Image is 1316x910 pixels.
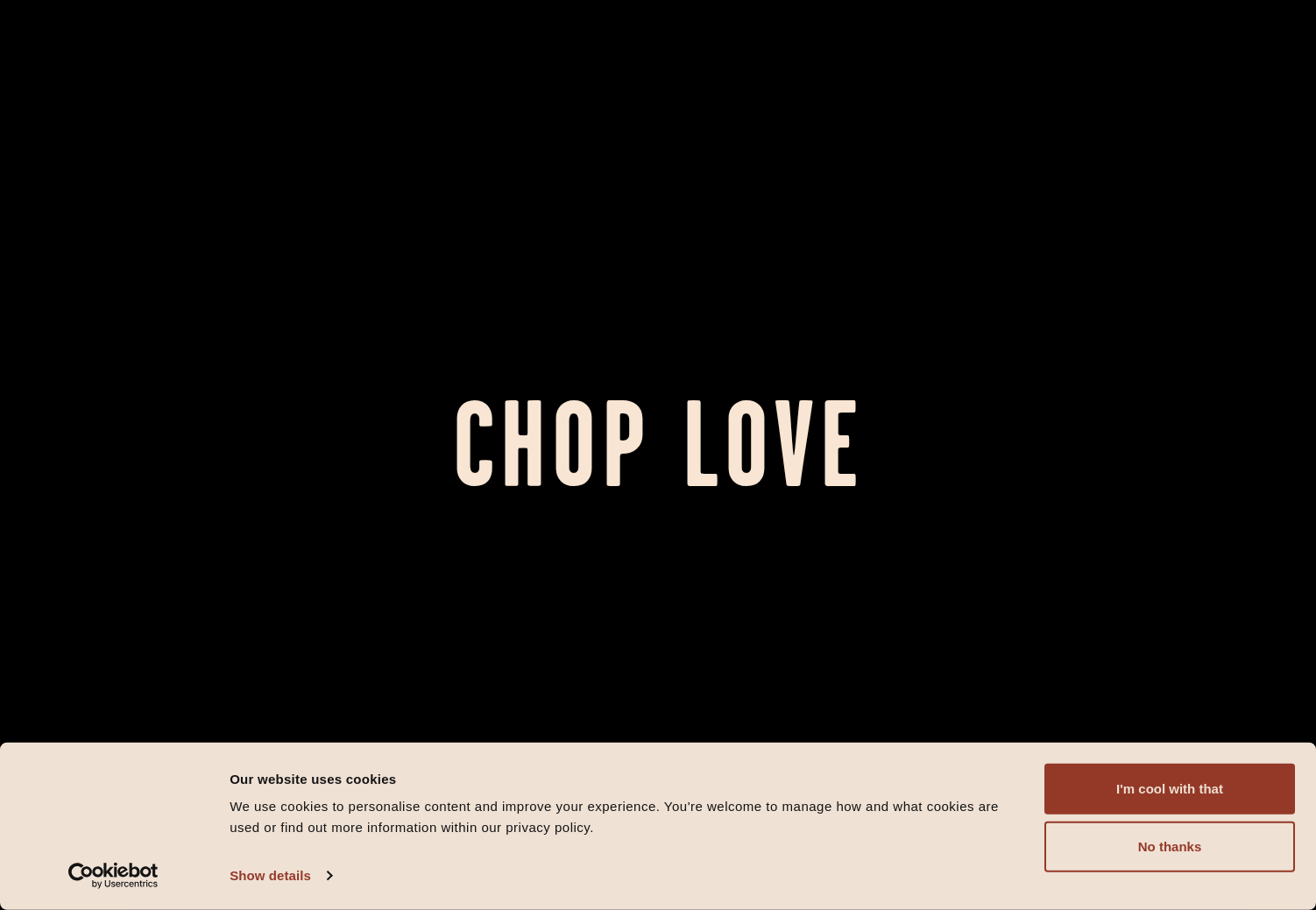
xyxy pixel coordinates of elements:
[1044,764,1295,815] button: I'm cool with that
[37,863,190,889] a: Usercentrics Cookiebot - opens in a new window
[230,796,1024,838] div: We use cookies to personalise content and improve your experience. You're welcome to manage how a...
[230,768,1024,789] div: Our website uses cookies
[230,863,331,889] a: Show details
[1044,822,1295,872] button: No thanks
